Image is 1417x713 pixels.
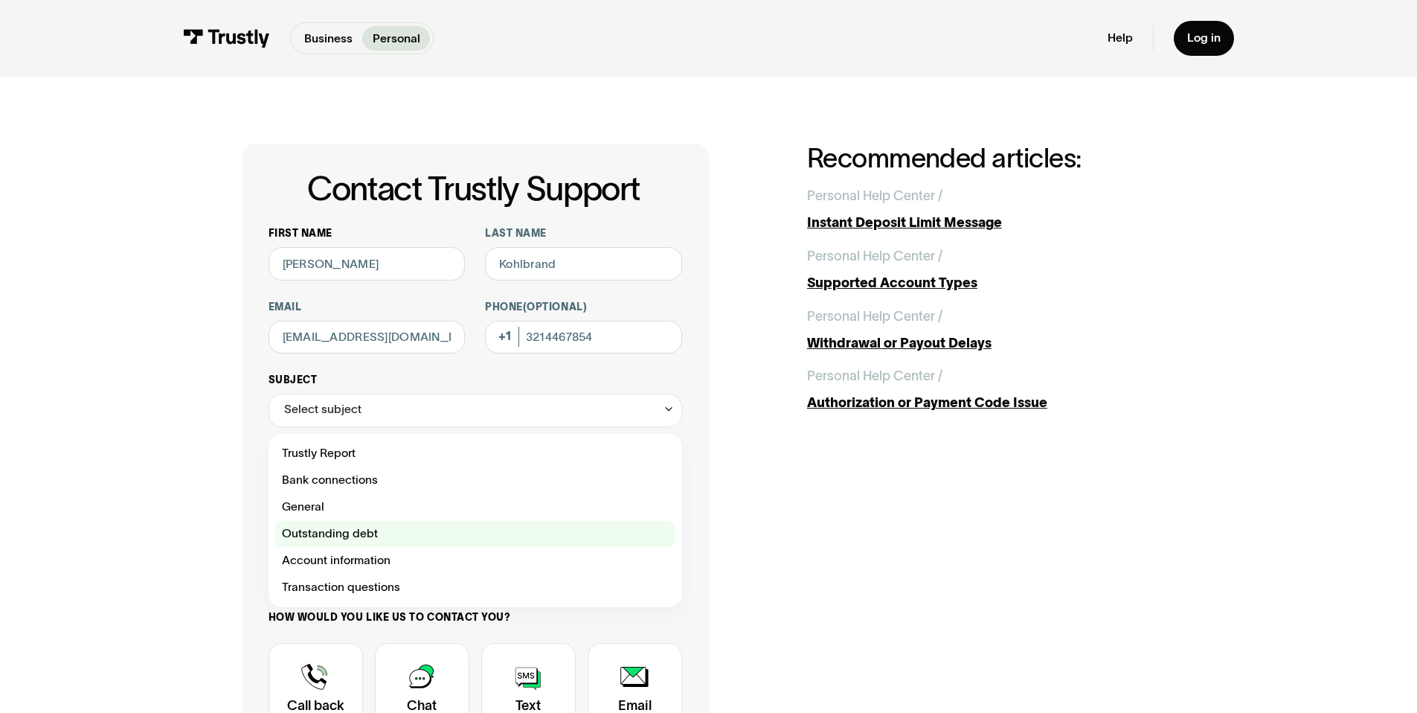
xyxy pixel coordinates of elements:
input: Alex [269,247,466,281]
p: Business [304,30,353,48]
div: Personal Help Center / [807,366,942,386]
nav: Select subject [269,427,682,607]
div: Authorization or Payment Code Issue [807,393,1176,413]
div: Personal Help Center / [807,307,942,327]
div: Supported Account Types [807,273,1176,293]
a: Personal Help Center /Instant Deposit Limit Message [807,186,1176,233]
div: Personal Help Center / [807,246,942,266]
input: (555) 555-5555 [485,321,682,354]
span: Outstanding debt [282,524,378,544]
h1: Contact Trustly Support [266,170,682,207]
span: Account information [282,551,391,571]
a: Business [294,26,362,51]
span: Bank connections [282,470,378,490]
a: Personal Help Center /Authorization or Payment Code Issue [807,366,1176,413]
div: Personal Help Center / [807,186,942,206]
a: Log in [1174,21,1234,56]
div: Select subject [269,394,682,427]
label: First name [269,227,466,240]
a: Personal [362,26,430,51]
label: How would you like us to contact you? [269,611,682,624]
a: Personal Help Center /Supported Account Types [807,246,1176,293]
div: Log in [1187,31,1221,45]
input: alex@mail.com [269,321,466,354]
input: Howard [485,247,682,281]
a: Help [1108,31,1133,45]
a: Personal Help Center /Withdrawal or Payout Delays [807,307,1176,354]
label: Subject [269,374,682,387]
span: General [282,497,324,517]
p: Personal [373,30,420,48]
h2: Recommended articles: [807,144,1176,173]
span: Transaction questions [282,578,400,598]
div: Select subject [284,400,362,420]
span: Trustly Report [282,444,356,464]
img: Trustly Logo [183,29,270,48]
label: Last name [485,227,682,240]
div: Instant Deposit Limit Message [807,213,1176,233]
label: Phone [485,301,682,314]
div: Withdrawal or Payout Delays [807,333,1176,354]
span: (Optional) [523,301,587,313]
label: Email [269,301,466,314]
